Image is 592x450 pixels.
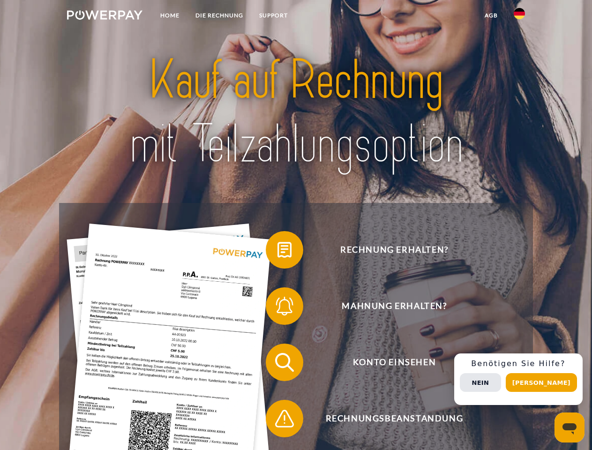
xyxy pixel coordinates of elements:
button: Rechnungsbeanstandung [266,400,510,437]
h3: Benötigen Sie Hilfe? [460,359,577,368]
div: Schnellhilfe [454,353,583,405]
button: [PERSON_NAME] [506,373,577,392]
a: DIE RECHNUNG [187,7,251,24]
button: Rechnung erhalten? [266,231,510,269]
img: qb_bill.svg [273,238,296,262]
img: qb_warning.svg [273,407,296,430]
button: Nein [460,373,501,392]
a: SUPPORT [251,7,296,24]
span: Mahnung erhalten? [279,287,509,325]
button: Konto einsehen [266,344,510,381]
a: Home [152,7,187,24]
img: de [514,8,525,19]
img: qb_bell.svg [273,294,296,318]
img: title-powerpay_de.svg [90,45,502,180]
span: Rechnungsbeanstandung [279,400,509,437]
a: agb [477,7,506,24]
span: Konto einsehen [279,344,509,381]
img: qb_search.svg [273,351,296,374]
span: Rechnung erhalten? [279,231,509,269]
button: Mahnung erhalten? [266,287,510,325]
img: logo-powerpay-white.svg [67,10,142,20]
iframe: Schaltfläche zum Öffnen des Messaging-Fensters [555,412,585,442]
